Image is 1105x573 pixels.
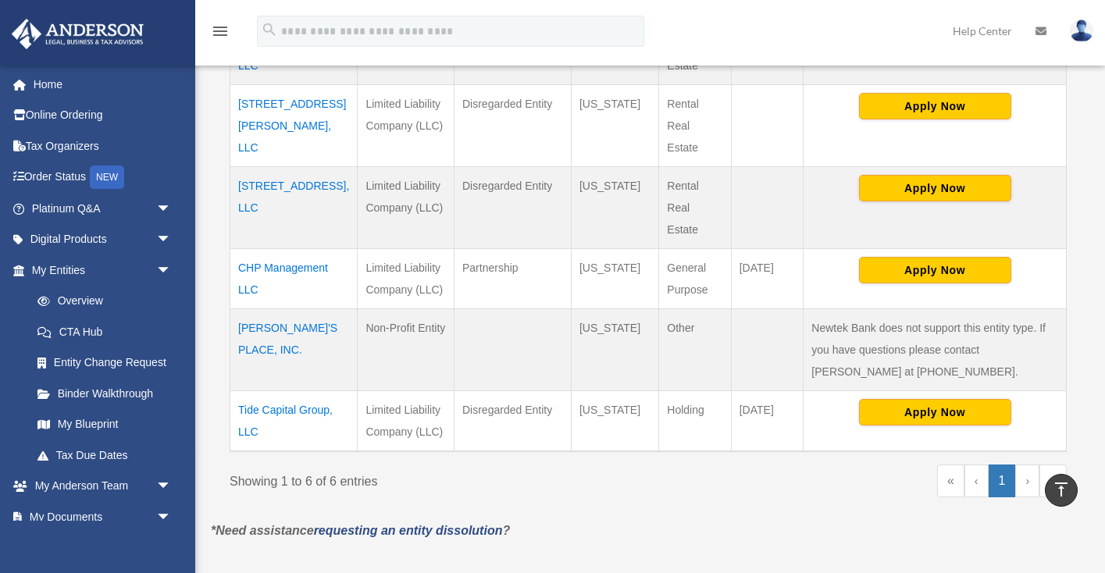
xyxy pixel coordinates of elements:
td: Limited Liability Company (LLC) [358,166,454,248]
a: My Anderson Teamarrow_drop_down [11,471,195,502]
button: Apply Now [859,399,1011,425]
button: Apply Now [859,93,1011,119]
td: Limited Liability Company (LLC) [358,84,454,166]
a: Home [11,69,195,100]
td: [US_STATE] [571,308,658,390]
td: General Purpose [659,248,731,308]
td: CHP Management LLC [230,248,358,308]
td: Other [659,308,731,390]
td: Limited Liability Company (LLC) [358,248,454,308]
a: My Entitiesarrow_drop_down [11,254,187,286]
td: Disregarded Entity [454,84,571,166]
td: [STREET_ADDRESS][PERSON_NAME], LLC [230,84,358,166]
td: [US_STATE] [571,166,658,248]
a: vertical_align_top [1045,474,1078,507]
td: Disregarded Entity [454,166,571,248]
div: Showing 1 to 6 of 6 entries [230,464,636,493]
a: Tax Organizers [11,130,195,162]
td: [US_STATE] [571,248,658,308]
a: Next [1015,464,1039,497]
a: Order StatusNEW [11,162,195,194]
a: CTA Hub [22,316,187,347]
div: NEW [90,165,124,189]
a: requesting an entity dissolution [314,524,503,537]
a: 1 [989,464,1016,497]
span: arrow_drop_down [156,224,187,256]
a: Entity Change Request [22,347,187,379]
a: Binder Walkthrough [22,378,187,409]
span: arrow_drop_down [156,471,187,503]
td: Limited Liability Company (LLC) [358,390,454,451]
td: [DATE] [731,248,804,308]
td: [PERSON_NAME]'S PLACE, INC. [230,308,358,390]
td: Disregarded Entity [454,390,571,451]
a: First [937,464,964,497]
a: Platinum Q&Aarrow_drop_down [11,193,195,224]
i: menu [211,22,230,41]
a: Overview [22,286,180,317]
td: Rental Real Estate [659,166,731,248]
span: arrow_drop_down [156,193,187,225]
td: Tide Capital Group, LLC [230,390,358,451]
img: Anderson Advisors Platinum Portal [7,19,148,49]
a: Previous [964,464,989,497]
td: [STREET_ADDRESS], LLC [230,166,358,248]
a: Tax Due Dates [22,440,187,471]
td: Partnership [454,248,571,308]
a: My Documentsarrow_drop_down [11,501,195,532]
span: arrow_drop_down [156,501,187,533]
a: menu [211,27,230,41]
td: [US_STATE] [571,84,658,166]
td: Rental Real Estate [659,84,731,166]
span: arrow_drop_down [156,254,187,286]
td: Non-Profit Entity [358,308,454,390]
td: Holding [659,390,731,451]
img: User Pic [1070,20,1093,42]
button: Apply Now [859,175,1011,201]
i: search [261,21,278,38]
a: Last [1039,464,1067,497]
a: Online Ordering [11,100,195,131]
td: Newtek Bank does not support this entity type. If you have questions please contact [PERSON_NAME]... [804,308,1067,390]
em: *Need assistance ? [211,524,510,537]
td: [US_STATE] [571,390,658,451]
td: [DATE] [731,390,804,451]
a: My Blueprint [22,409,187,440]
button: Apply Now [859,257,1011,283]
i: vertical_align_top [1052,480,1071,499]
a: Digital Productsarrow_drop_down [11,224,195,255]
